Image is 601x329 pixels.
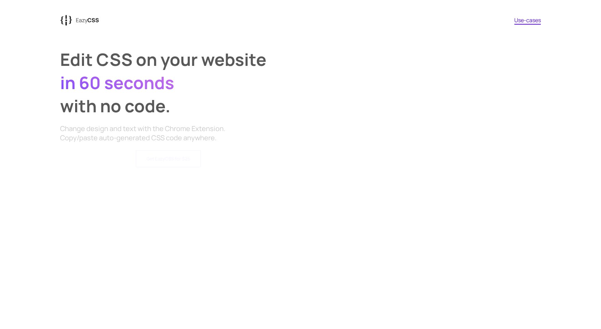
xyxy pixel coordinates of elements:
button: Get EazyCSS for $25 [136,150,201,167]
h1: Edit CSS on your website with no code. [60,48,300,117]
tspan: { [67,15,72,26]
a: {{EazyCSS [60,13,99,28]
a: Use-cases [514,16,541,24]
p: Change design and text with the Chrome Extension. Copy/paste auto-generated CSS code anywhere. [60,124,300,142]
span: CSS [87,16,99,24]
p: Eazy [76,16,99,24]
span: in 60 seconds [60,71,174,94]
tspan: { [60,14,65,25]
